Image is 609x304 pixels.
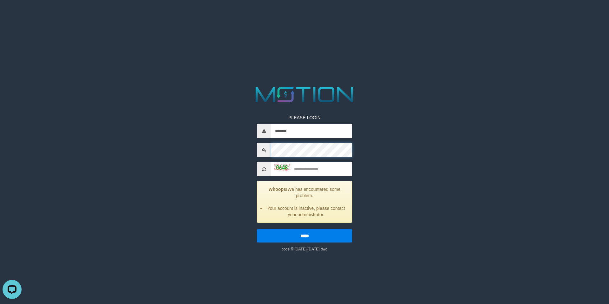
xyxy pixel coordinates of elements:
[274,164,290,171] img: captcha
[265,205,347,218] li: Your account is inactive, please contact your administrator.
[281,247,327,251] small: code © [DATE]-[DATE] dwg
[269,187,288,192] strong: Whoops!
[251,84,358,105] img: MOTION_logo.png
[3,3,22,22] button: Open LiveChat chat widget
[257,181,352,223] div: We has encountered some problem.
[257,114,352,121] p: PLEASE LOGIN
